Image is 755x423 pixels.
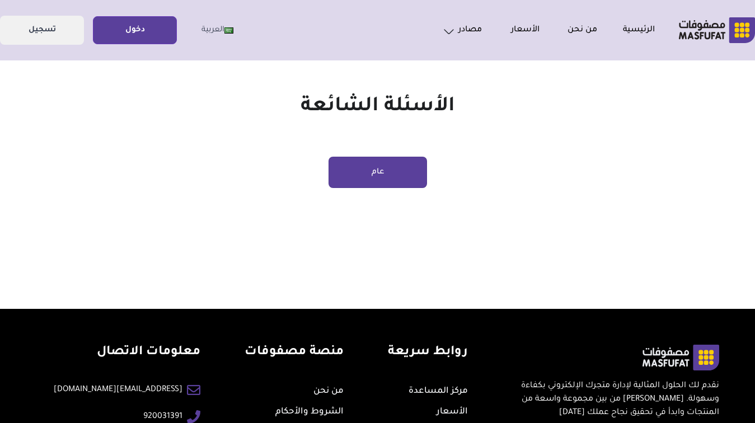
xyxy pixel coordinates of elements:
button: دخول [93,16,177,44]
a: [EMAIL_ADDRESS][DOMAIN_NAME] [54,383,182,397]
a: الشروط والأحكام [275,407,344,417]
img: Eng [224,27,233,34]
a: من نحن [540,23,597,37]
a: تسجيل [1,18,83,43]
img: شركة مصفوفات البرمجية [679,17,755,43]
a: من نحن [313,387,344,396]
a: الرئيسية [597,23,655,37]
a: الأسعار [482,23,540,37]
a: مركز المساعدة [409,387,468,396]
a: دخول [93,18,176,43]
h4: روابط سريعة [388,345,468,361]
h4: منصة مصفوفات [245,345,344,361]
h1: الأسئلة الشائعة [111,90,644,125]
h4: معلومات الاتصال [54,345,200,361]
a: العربية [186,17,248,44]
a: الأسعار [437,407,468,417]
p: نقدم لك الحلول المثالية لإدارة متجرك الإلكتروني بكفاءة وسهولة. [PERSON_NAME] من بين مجموعة واسعة ... [494,379,719,420]
button: عام [329,157,427,188]
a: مصادر [424,22,482,38]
